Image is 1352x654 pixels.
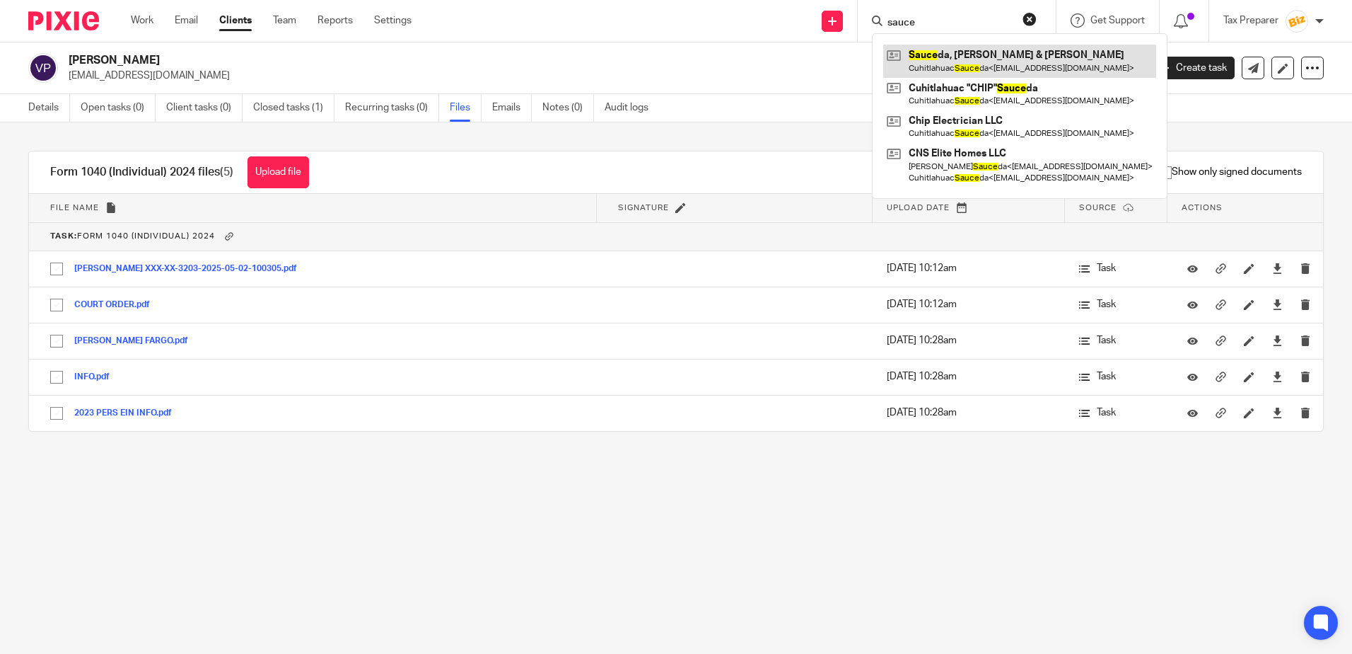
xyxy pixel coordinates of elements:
[1182,204,1223,212] span: Actions
[1079,261,1153,275] p: Task
[175,13,198,28] a: Email
[74,372,120,382] button: INFO.pdf
[542,94,594,122] a: Notes (0)
[1022,12,1037,26] button: Clear
[220,166,233,178] span: (5)
[1090,16,1145,25] span: Get Support
[74,408,182,418] button: 2023 PERS EIN INFO.pdf
[166,94,243,122] a: Client tasks (0)
[50,233,215,241] span: Form 1040 (Individual) 2024
[43,364,70,391] input: Select
[1079,369,1153,384] p: Task
[1153,57,1235,79] a: Create task
[317,13,353,28] a: Reports
[43,328,70,355] input: Select
[1272,406,1283,420] a: Download
[74,336,199,346] button: [PERSON_NAME] FARGO.pdf
[1272,333,1283,348] a: Download
[43,256,70,282] input: Select
[1223,13,1278,28] p: Tax Preparer
[28,94,70,122] a: Details
[887,261,1051,275] p: [DATE] 10:12am
[886,17,1013,30] input: Search
[28,53,58,83] img: svg%3E
[887,333,1051,348] p: [DATE] 10:28am
[1079,333,1153,348] p: Task
[131,13,153,28] a: Work
[1286,10,1308,33] img: siteIcon.png
[887,297,1051,311] p: [DATE] 10:12am
[253,94,334,122] a: Closed tasks (1)
[69,69,1131,83] p: [EMAIL_ADDRESS][DOMAIN_NAME]
[1272,369,1283,384] a: Download
[887,204,950,212] span: Upload date
[1079,297,1153,311] p: Task
[374,13,412,28] a: Settings
[1272,297,1283,311] a: Download
[450,94,482,122] a: Files
[43,400,70,427] input: Select
[43,292,70,319] input: Select
[492,94,532,122] a: Emails
[605,94,659,122] a: Audit logs
[69,53,919,68] h2: [PERSON_NAME]
[1079,204,1117,212] span: Source
[1272,261,1283,275] a: Download
[81,94,156,122] a: Open tasks (0)
[345,94,439,122] a: Recurring tasks (0)
[219,13,252,28] a: Clients
[247,156,309,188] button: Upload file
[28,11,99,30] img: Pixie
[74,300,161,310] button: COURT ORDER.pdf
[50,204,99,212] span: File name
[1079,406,1153,420] p: Task
[618,204,669,212] span: Signature
[887,369,1051,384] p: [DATE] 10:28am
[50,233,77,241] b: Task:
[273,13,296,28] a: Team
[50,165,233,180] h1: Form 1040 (Individual) 2024 files
[74,264,308,274] button: [PERSON_NAME] XXX-XX-3203-2025-05-02-100305.pdf
[1159,165,1302,179] span: Show only signed documents
[887,406,1051,420] p: [DATE] 10:28am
